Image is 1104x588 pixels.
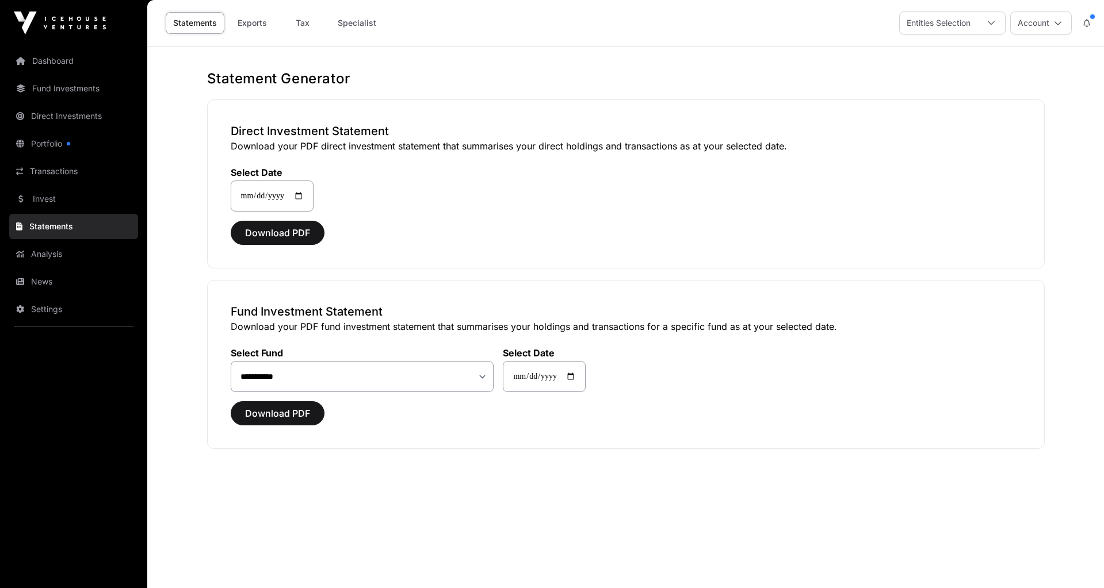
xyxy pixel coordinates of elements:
p: Download your PDF fund investment statement that summarises your holdings and transactions for a ... [231,320,1021,333]
label: Select Fund [231,347,494,359]
a: Fund Investments [9,76,138,101]
img: Icehouse Ventures Logo [14,11,106,34]
a: Direct Investments [9,103,138,129]
button: Download PDF [231,221,324,245]
iframe: Chat Widget [1046,533,1104,588]
h3: Fund Investment Statement [231,303,1021,320]
label: Select Date [503,347,586,359]
a: Portfolio [9,131,138,156]
a: Download PDF [231,413,324,424]
a: Transactions [9,159,138,184]
div: Entities Selection [900,12,977,34]
a: Invest [9,186,138,212]
p: Download your PDF direct investment statement that summarises your direct holdings and transactio... [231,139,1021,153]
a: Specialist [330,12,384,34]
a: Tax [280,12,326,34]
a: Settings [9,297,138,322]
a: Download PDF [231,232,324,244]
a: News [9,269,138,294]
h3: Direct Investment Statement [231,123,1021,139]
label: Select Date [231,167,314,178]
a: Statements [166,12,224,34]
h1: Statement Generator [207,70,1045,88]
button: Account [1010,11,1072,34]
button: Download PDF [231,401,324,425]
a: Exports [229,12,275,34]
a: Dashboard [9,48,138,74]
a: Statements [9,214,138,239]
span: Download PDF [245,226,310,240]
a: Analysis [9,241,138,267]
span: Download PDF [245,406,310,420]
